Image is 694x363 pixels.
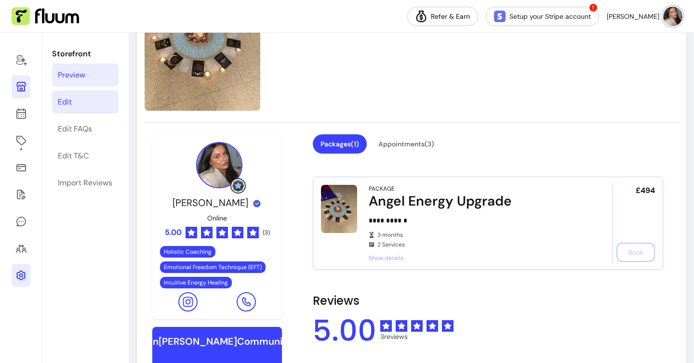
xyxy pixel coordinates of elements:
img: Grow [232,180,244,192]
button: Appointments(3) [371,134,442,154]
div: Preview [58,69,85,81]
span: 5.00 [313,316,376,345]
img: Fluum Logo [12,7,79,26]
a: Settings [12,264,30,287]
div: Angel Energy Upgrade [369,193,585,210]
p: Storefront [52,48,119,60]
span: [PERSON_NAME] [173,196,248,209]
div: Edit T&C [58,150,89,162]
img: avatar [663,7,682,26]
span: [PERSON_NAME] [607,12,659,21]
a: Offerings [12,129,30,152]
a: Home [12,48,30,71]
a: Refer & Earn [407,7,478,26]
a: Storefront [12,75,30,98]
div: Import Reviews [58,177,112,189]
h2: Reviews [313,293,663,309]
button: avatar[PERSON_NAME] [607,7,682,26]
img: Stripe Icon [494,11,506,22]
div: Package [369,185,395,193]
span: 2 Services [377,241,585,248]
span: ! [588,3,598,13]
a: Calendar [12,102,30,125]
span: 3 reviews [380,332,454,341]
p: Online [207,213,227,223]
span: ( 3 ) [263,229,270,236]
a: Edit T&C [52,144,119,168]
a: Edit [52,91,119,114]
a: Import Reviews [52,171,119,194]
a: Forms [12,183,30,206]
a: Setup your Stripe account [486,7,599,26]
span: Intuitive Energy Healing [164,279,228,286]
img: Angel Energy Upgrade [321,185,357,233]
a: My Messages [12,210,30,233]
a: Preview [52,64,119,87]
h6: Join [PERSON_NAME] Community! [139,335,295,348]
a: Edit FAQs [52,117,119,141]
div: Edit FAQs [58,123,92,135]
a: Clients [12,237,30,260]
a: Sales [12,156,30,179]
span: 3 months [377,231,585,239]
div: Edit [58,96,72,108]
span: 5.00 [165,227,182,238]
img: Provider image [196,142,242,188]
button: Packages(1) [313,134,367,154]
span: Holistic Coaching [164,248,212,256]
div: £494 [612,185,655,262]
span: Show details [369,254,585,262]
span: Emotional Freedom Technique (EFT) [164,263,262,271]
